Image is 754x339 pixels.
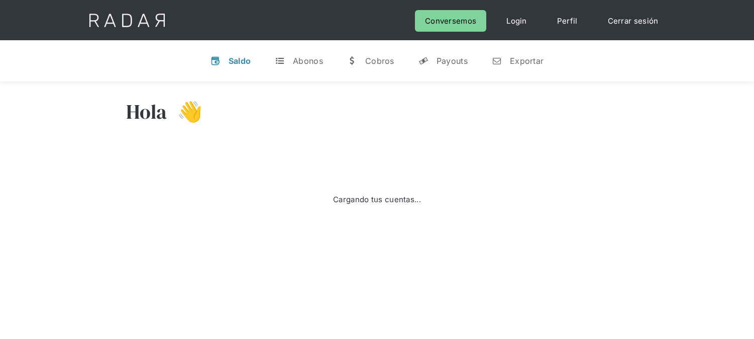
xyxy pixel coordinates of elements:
[333,193,421,206] div: Cargando tus cuentas...
[210,56,221,66] div: v
[510,56,544,66] div: Exportar
[167,99,202,124] h3: 👋
[496,10,537,32] a: Login
[492,56,502,66] div: n
[598,10,669,32] a: Cerrar sesión
[229,56,251,66] div: Saldo
[365,56,394,66] div: Cobros
[437,56,468,66] div: Payouts
[275,56,285,66] div: t
[547,10,588,32] a: Perfil
[415,10,486,32] a: Conversemos
[418,56,428,66] div: y
[293,56,323,66] div: Abonos
[347,56,357,66] div: w
[126,99,167,124] h3: Hola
